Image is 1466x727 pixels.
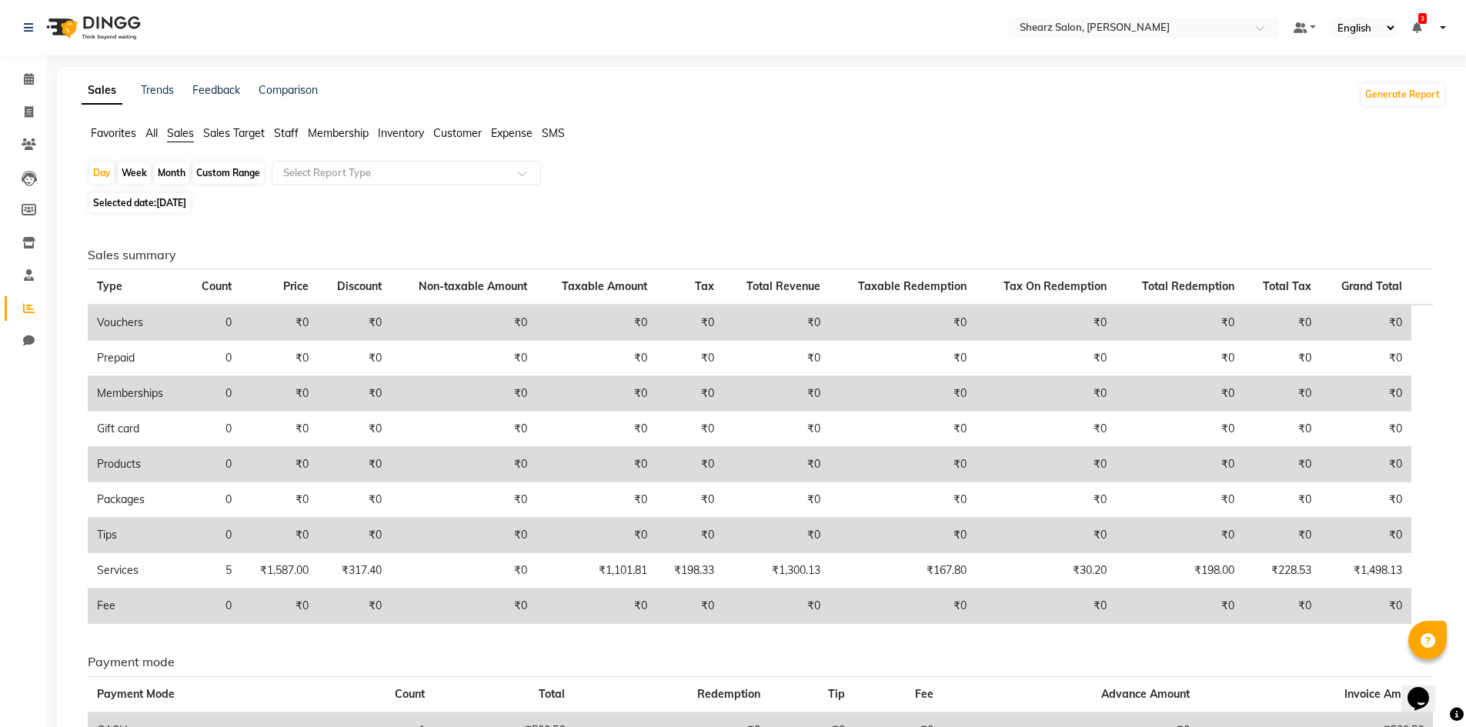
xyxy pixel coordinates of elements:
td: ₹1,498.13 [1321,553,1412,589]
td: ₹0 [656,482,723,518]
td: ₹0 [241,447,318,482]
td: ₹0 [830,305,976,341]
span: SMS [542,126,565,140]
td: ₹0 [536,341,656,376]
td: 0 [185,447,241,482]
td: ₹0 [391,412,537,447]
span: Type [97,279,122,293]
h6: Payment mode [88,655,1433,669]
td: ₹0 [976,341,1116,376]
td: ₹0 [976,447,1116,482]
td: ₹0 [1244,341,1321,376]
td: Packages [88,482,185,518]
td: 0 [185,341,241,376]
td: Memberships [88,376,185,412]
td: ₹0 [318,518,390,553]
span: Invoice Amount [1344,687,1424,701]
td: ₹0 [391,305,537,341]
span: Price [283,279,309,293]
span: Discount [337,279,382,293]
td: ₹0 [1116,589,1244,624]
td: ₹0 [318,376,390,412]
td: ₹0 [318,305,390,341]
span: Total [539,687,565,701]
td: ₹30.20 [976,553,1116,589]
div: Day [89,162,115,184]
td: ₹0 [1321,589,1412,624]
td: ₹0 [241,589,318,624]
span: Count [202,279,232,293]
td: ₹0 [241,518,318,553]
button: Generate Report [1361,84,1444,105]
td: ₹317.40 [318,553,390,589]
td: ₹0 [391,553,537,589]
div: Month [154,162,189,184]
td: ₹0 [1244,305,1321,341]
td: ₹0 [536,589,656,624]
iframe: chat widget [1401,665,1451,712]
td: ₹0 [241,376,318,412]
td: ₹0 [536,412,656,447]
span: [DATE] [156,197,186,208]
td: ₹0 [1321,376,1412,412]
td: ₹0 [1244,447,1321,482]
td: ₹0 [656,412,723,447]
td: ₹0 [830,447,976,482]
td: ₹0 [976,305,1116,341]
span: Payment Mode [97,687,175,701]
span: Inventory [378,126,424,140]
span: Non-taxable Amount [419,279,527,293]
span: Taxable Amount [562,279,647,293]
td: ₹0 [1244,482,1321,518]
td: 0 [185,305,241,341]
td: ₹0 [656,305,723,341]
td: Vouchers [88,305,185,341]
td: ₹0 [656,341,723,376]
td: ₹0 [656,518,723,553]
td: ₹0 [391,589,537,624]
td: ₹0 [1321,518,1412,553]
td: ₹0 [1116,341,1244,376]
td: ₹0 [1244,518,1321,553]
td: Gift card [88,412,185,447]
td: ₹228.53 [1244,553,1321,589]
td: ₹0 [830,589,976,624]
span: Taxable Redemption [858,279,967,293]
td: ₹0 [1116,305,1244,341]
a: Comparison [259,83,318,97]
span: Advance Amount [1101,687,1190,701]
td: ₹0 [1244,589,1321,624]
td: ₹0 [536,376,656,412]
td: ₹0 [318,447,390,482]
td: 0 [185,376,241,412]
td: ₹1,101.81 [536,553,656,589]
td: ₹1,300.13 [723,553,830,589]
td: ₹0 [656,447,723,482]
td: ₹0 [723,447,830,482]
td: ₹0 [318,412,390,447]
td: ₹0 [391,447,537,482]
td: ₹0 [1116,447,1244,482]
img: logo [39,6,145,49]
td: ₹0 [318,341,390,376]
td: ₹0 [241,341,318,376]
td: ₹0 [1244,376,1321,412]
a: Sales [82,77,122,105]
span: Expense [491,126,533,140]
td: ₹0 [830,412,976,447]
a: Trends [141,83,174,97]
td: ₹0 [1116,412,1244,447]
td: ₹0 [1244,412,1321,447]
td: ₹0 [976,376,1116,412]
td: ₹0 [318,482,390,518]
span: Grand Total [1341,279,1402,293]
td: ₹0 [723,482,830,518]
td: ₹198.00 [1116,553,1244,589]
span: Total Redemption [1142,279,1234,293]
td: ₹0 [1116,518,1244,553]
h6: Sales summary [88,248,1433,262]
td: ₹0 [1321,305,1412,341]
a: Feedback [192,83,240,97]
td: ₹0 [536,518,656,553]
span: Redemption [697,687,760,701]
